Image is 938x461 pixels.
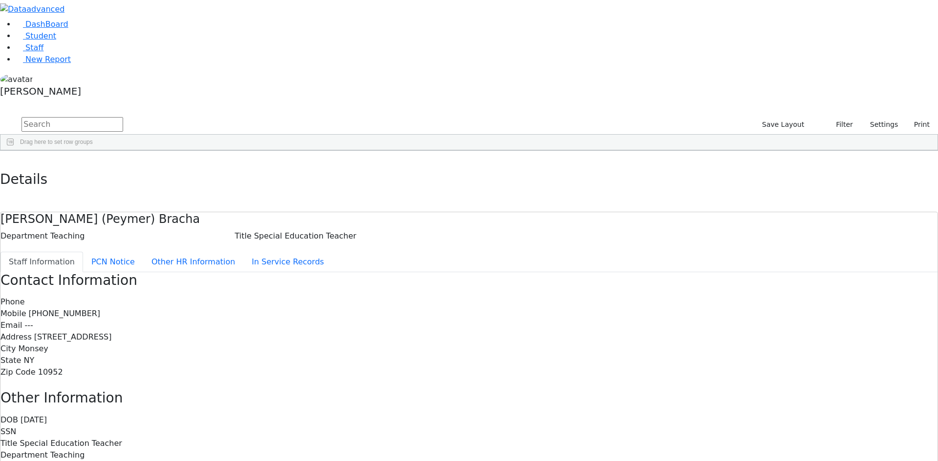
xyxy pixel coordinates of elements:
a: New Report [16,55,71,64]
label: Address [0,331,32,343]
span: Teaching [50,450,85,460]
label: Department [0,230,48,242]
button: Print [902,117,934,132]
button: Settings [857,117,902,132]
input: Search [21,117,123,132]
span: DashBoard [25,20,68,29]
span: Drag here to set row groups [20,139,93,145]
label: Title [0,438,17,449]
span: Staff [25,43,43,52]
a: Student [16,31,56,40]
h3: Other Information [0,390,938,406]
span: New Report [25,55,71,64]
label: Title [235,230,252,242]
span: Monsey [18,344,48,353]
span: [DATE] [21,415,47,424]
label: State [0,355,21,366]
button: Save Layout [758,117,809,132]
span: NY [23,356,34,365]
button: PCN Notice [83,252,143,272]
button: Staff Information [0,252,83,272]
a: DashBoard [16,20,68,29]
span: Teaching [50,231,85,241]
span: Student [25,31,56,40]
span: --- [24,321,33,330]
button: Other HR Information [143,252,243,272]
button: Filter [823,117,857,132]
span: 10952 [38,367,63,377]
label: Phone [0,296,25,308]
h3: Contact Information [0,272,938,289]
span: Special Education Teacher [254,231,357,241]
label: City [0,343,16,355]
label: DOB [0,414,18,426]
h4: [PERSON_NAME] (Peymer) Bracha [0,212,938,226]
span: [STREET_ADDRESS] [34,332,112,341]
button: In Service Records [243,252,332,272]
label: Mobile [0,308,26,320]
span: [PHONE_NUMBER] [29,309,101,318]
label: Zip Code [0,366,36,378]
label: Email [0,320,22,331]
span: Special Education Teacher [20,439,122,448]
label: SSN [0,426,16,438]
a: Staff [16,43,43,52]
label: Department [0,449,48,461]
